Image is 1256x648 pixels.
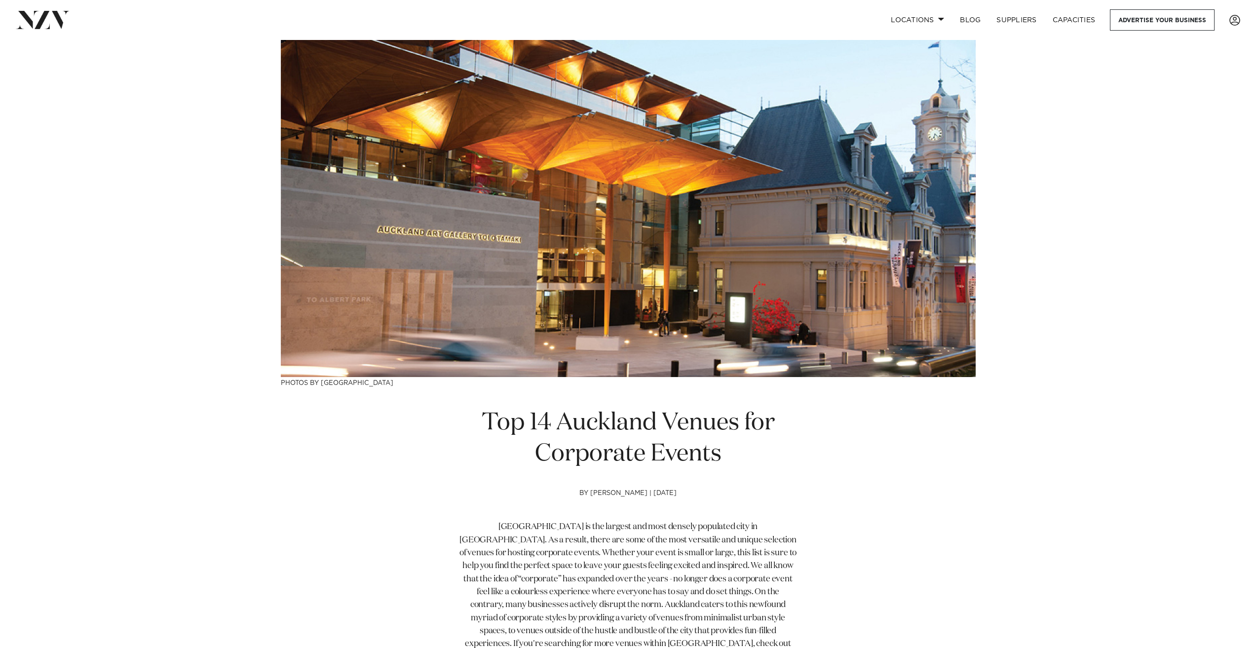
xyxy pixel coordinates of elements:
[281,377,976,387] h3: Photos by [GEOGRAPHIC_DATA]
[16,11,70,29] img: nzv-logo.png
[1045,9,1104,31] a: Capacities
[952,9,989,31] a: BLOG
[883,9,952,31] a: Locations
[989,9,1044,31] a: SUPPLIERS
[281,40,976,377] img: Top 14 Auckland Venues for Corporate Events
[459,490,797,521] h4: by [PERSON_NAME] | [DATE]
[1110,9,1215,31] a: Advertise your business
[459,408,797,470] h1: Top 14 Auckland Venues for Corporate Events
